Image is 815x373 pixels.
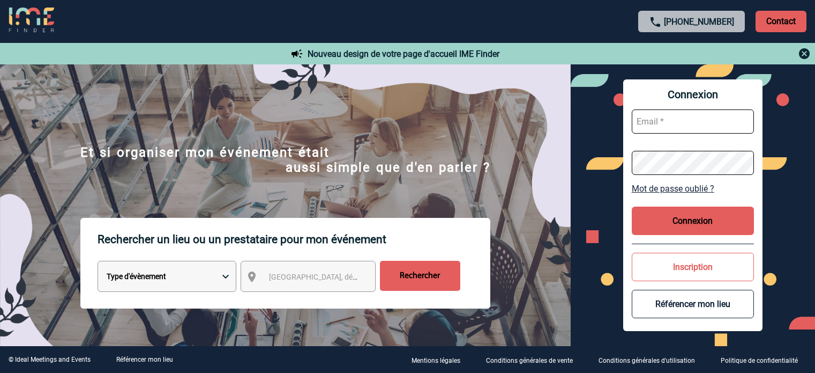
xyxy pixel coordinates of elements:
[412,357,460,364] p: Mentions légales
[116,356,173,363] a: Référencer mon lieu
[632,109,754,134] input: Email *
[477,355,590,365] a: Conditions générales de vente
[712,355,815,365] a: Politique de confidentialité
[721,357,798,364] p: Politique de confidentialité
[599,357,695,364] p: Conditions générales d'utilisation
[664,17,734,27] a: [PHONE_NUMBER]
[632,253,754,281] button: Inscription
[269,273,418,281] span: [GEOGRAPHIC_DATA], département, région...
[649,16,662,28] img: call-24-px.png
[632,290,754,318] button: Référencer mon lieu
[590,355,712,365] a: Conditions générales d'utilisation
[403,355,477,365] a: Mentions légales
[9,356,91,363] div: © Ideal Meetings and Events
[632,184,754,194] a: Mot de passe oublié ?
[98,218,490,261] p: Rechercher un lieu ou un prestataire pour mon événement
[632,88,754,101] span: Connexion
[380,261,460,291] input: Rechercher
[632,207,754,235] button: Connexion
[486,357,573,364] p: Conditions générales de vente
[756,11,806,32] p: Contact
